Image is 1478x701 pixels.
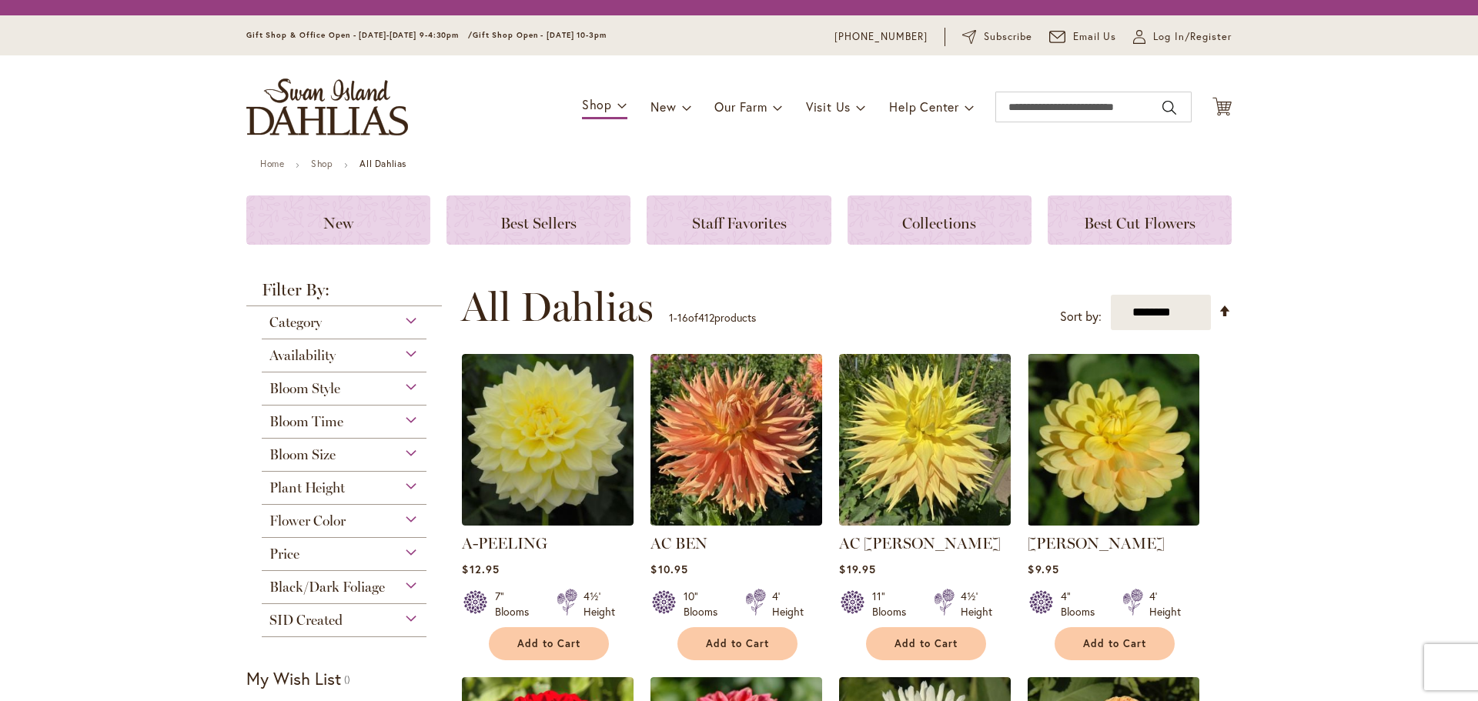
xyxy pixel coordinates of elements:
span: Bloom Style [269,380,340,397]
span: Add to Cart [517,637,580,650]
span: $12.95 [462,562,499,576]
a: AC BEN [650,514,822,529]
p: - of products [669,305,756,330]
span: Our Farm [714,98,767,115]
a: [PERSON_NAME] [1028,534,1165,552]
span: All Dahlias [461,284,654,330]
div: 4" Blooms [1061,589,1104,619]
span: Help Center [889,98,959,115]
span: Gift Shop & Office Open - [DATE]-[DATE] 9-4:30pm / [246,30,473,40]
div: 7" Blooms [495,589,538,619]
a: Staff Favorites [647,195,831,245]
a: [PHONE_NUMBER] [834,29,928,45]
span: Best Sellers [500,214,577,232]
span: Gift Shop Open - [DATE] 10-3pm [473,30,607,40]
img: A-Peeling [462,354,634,526]
a: A-PEELING [462,534,547,552]
a: Log In/Register [1133,29,1232,45]
div: 4' Height [772,589,804,619]
button: Search [1162,95,1176,120]
span: 1 [669,310,674,325]
span: $9.95 [1028,562,1058,576]
span: Bloom Time [269,413,343,430]
span: SID Created [269,612,343,629]
span: Bloom Size [269,446,336,463]
img: AC BEN [650,354,822,526]
span: Visit Us [806,98,851,115]
span: Black/Dark Foliage [269,579,385,596]
a: AHOY MATEY [1028,514,1199,529]
span: Collections [902,214,976,232]
a: New [246,195,430,245]
span: Shop [582,96,612,112]
button: Add to Cart [1055,627,1175,660]
a: AC Jeri [839,514,1011,529]
span: Staff Favorites [692,214,787,232]
span: Log In/Register [1153,29,1232,45]
div: 10" Blooms [684,589,727,619]
a: AC [PERSON_NAME] [839,534,1001,552]
div: 4½' Height [584,589,615,619]
span: Flower Color [269,512,346,529]
a: Shop [311,158,333,169]
a: Best Cut Flowers [1048,195,1232,245]
img: AHOY MATEY [1028,354,1199,526]
span: Add to Cart [894,637,958,650]
span: New [650,98,676,115]
button: Add to Cart [489,627,609,660]
div: 11" Blooms [872,589,915,619]
span: Add to Cart [706,637,769,650]
a: Email Us [1049,29,1117,45]
span: $10.95 [650,562,687,576]
span: Category [269,314,322,331]
strong: My Wish List [246,667,341,689]
a: AC BEN [650,534,707,552]
a: Collections [848,195,1032,245]
span: New [323,214,353,232]
span: $19.95 [839,562,875,576]
img: AC Jeri [839,354,1011,526]
span: 16 [677,310,688,325]
a: Best Sellers [446,195,630,245]
span: Price [269,546,299,562]
span: Subscribe [984,29,1032,45]
strong: Filter By: [246,282,442,306]
a: store logo [246,78,408,135]
div: 4' Height [1149,589,1181,619]
span: Availability [269,347,336,364]
a: A-Peeling [462,514,634,529]
span: Plant Height [269,479,345,496]
label: Sort by: [1060,302,1102,331]
span: Best Cut Flowers [1084,214,1195,232]
strong: All Dahlias [359,158,406,169]
a: Subscribe [962,29,1032,45]
div: 4½' Height [961,589,992,619]
span: 412 [698,310,714,325]
a: Home [260,158,284,169]
span: Add to Cart [1083,637,1146,650]
span: Email Us [1073,29,1117,45]
button: Add to Cart [866,627,986,660]
button: Add to Cart [677,627,798,660]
